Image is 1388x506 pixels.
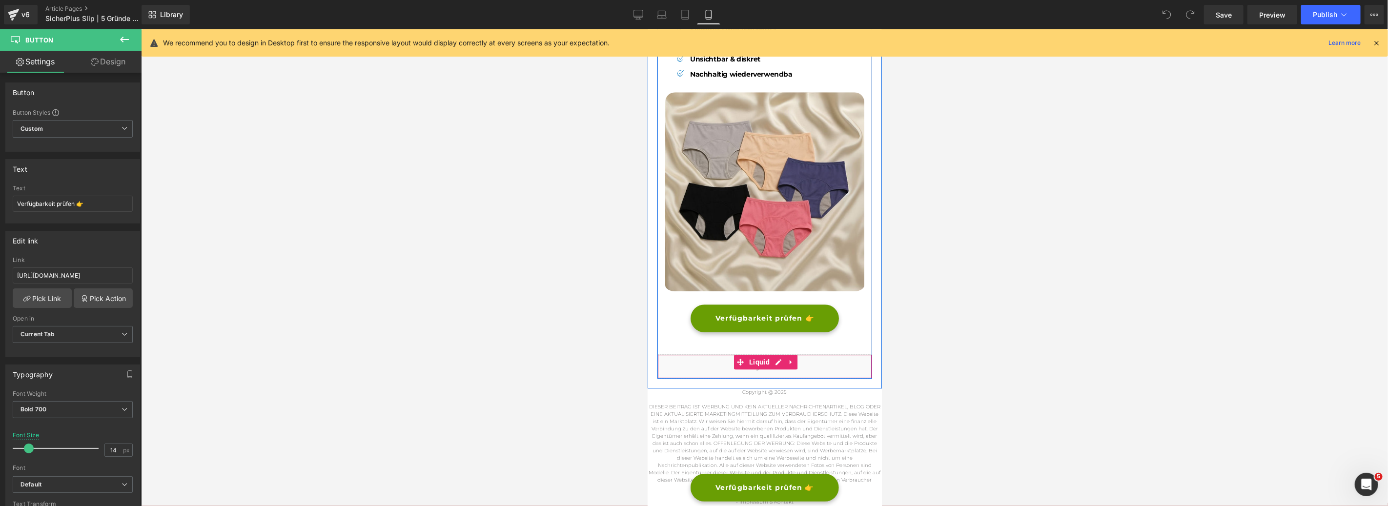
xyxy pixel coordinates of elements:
[13,257,133,263] div: Link
[42,11,123,20] b: Weicher Tragekomfort
[1157,5,1177,24] button: Undo
[137,325,150,340] a: Expand / Collapse
[1365,5,1384,24] button: More
[13,465,133,471] div: Font
[43,275,191,303] a: Verfügbarkeit prüfen 👉
[20,125,43,133] b: Custom
[13,390,133,397] div: Font Weight
[13,432,40,439] div: Font Size
[4,5,38,24] a: v6
[68,284,166,294] span: Verfügbarkeit prüfen 👉
[1325,37,1365,49] a: Learn more
[43,445,191,472] a: Verfügbarkeit prüfen 👉
[13,160,27,173] div: Text
[163,38,610,48] p: We recommend you to design in Desktop first to ensure the responsive layout would display correct...
[74,288,133,308] a: Pick Action
[13,185,133,192] div: Text
[20,481,41,489] i: Default
[13,267,133,283] input: https://your-shop.myshopify.com
[142,5,190,24] a: New Library
[45,15,139,22] span: SicherPlus Slip | 5 Gründe Meta
[1301,5,1361,24] button: Publish
[20,330,55,338] b: Current Tab
[697,5,720,24] a: Mobile
[73,51,143,73] a: Design
[13,365,53,379] div: Typography
[1375,473,1383,481] span: 5
[42,25,113,34] b: Unsichtbar & diskret
[20,8,32,21] div: v6
[68,453,166,464] span: Verfügbarkeit prüfen 👉
[674,5,697,24] a: Tablet
[1259,10,1286,20] span: Preview
[25,36,53,44] span: Button
[1216,10,1232,20] span: Save
[13,288,72,308] a: Pick Link
[1355,473,1378,496] iframe: Intercom live chat
[160,10,183,19] span: Library
[1313,11,1337,19] span: Publish
[13,108,133,116] div: Button Styles
[1247,5,1297,24] a: Preview
[13,231,39,245] div: Edit link
[13,315,133,322] div: Open in
[20,405,46,413] b: Bold 700
[99,325,124,340] span: Liquid
[1181,5,1200,24] button: Redo
[627,5,650,24] a: Desktop
[650,5,674,24] a: Laptop
[123,447,131,453] span: px
[45,5,158,13] a: Article Pages
[42,40,145,49] b: Nachhaltig wiederverwendba
[13,83,34,97] div: Button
